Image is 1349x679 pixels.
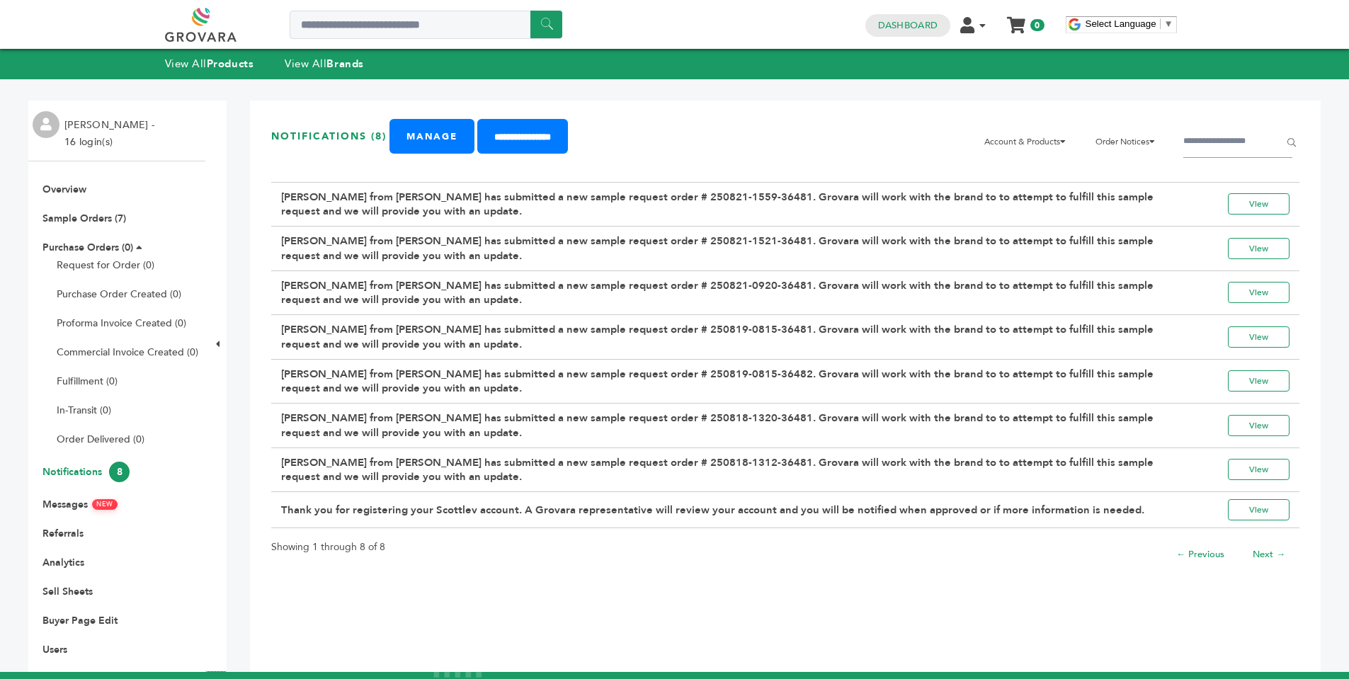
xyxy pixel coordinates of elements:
a: Dashboard [878,19,938,32]
a: Referrals [42,527,84,540]
span: NEW [92,499,118,510]
td: [PERSON_NAME] from [PERSON_NAME] has submitted a new sample request order # 250818-1312-36481. Gr... [271,447,1198,492]
td: [PERSON_NAME] from [PERSON_NAME] has submitted a new sample request order # 250818-1320-36481. Gr... [271,404,1198,448]
a: View [1228,370,1290,392]
a: Request for Order (0) [57,258,154,272]
input: Search a product or brand... [290,11,562,39]
a: My Cart [1008,13,1024,28]
a: Purchase Orders (0) [42,241,133,254]
a: Proforma Invoice Created (0) [57,316,186,330]
a: Select Language​ [1086,18,1173,29]
a: ← Previous [1176,548,1224,561]
a: View [1228,238,1290,259]
input: Filter by keywords [1183,126,1292,158]
a: View [1228,282,1290,303]
td: Thank you for registering your Scottlev account. A Grovara representative will review your accoun... [271,492,1198,528]
td: [PERSON_NAME] from [PERSON_NAME] has submitted a new sample request order # 250821-0920-36481. Gr... [271,270,1198,315]
a: View AllBrands [285,57,364,71]
a: Commercial Invoice Created (0) [57,346,198,359]
span: 0 [1030,19,1044,31]
li: Order Notices [1088,126,1171,157]
img: profile.png [33,111,59,138]
a: MessagesNEW [42,498,118,511]
a: Order Delivered (0) [57,433,144,446]
a: Analytics [42,556,84,569]
a: In-Transit (0) [57,404,111,417]
a: Next → [1253,548,1285,561]
a: View [1228,459,1290,480]
h3: Notifications (8) [271,130,387,143]
a: Fulfillment (0) [57,375,118,388]
a: View [1228,193,1290,215]
li: [PERSON_NAME] - 16 login(s) [64,117,158,151]
a: View [1228,326,1290,348]
strong: Products [207,57,254,71]
a: Manage [389,119,474,154]
a: View AllProducts [165,57,254,71]
a: Overview [42,183,86,196]
a: Buyer Page Edit [42,614,118,627]
a: Sell Sheets [42,585,93,598]
span: Select Language [1086,18,1156,29]
span: ▼ [1164,18,1173,29]
strong: Brands [326,57,363,71]
a: Purchase Order Created (0) [57,287,181,301]
a: Notifications8 [42,465,130,479]
td: [PERSON_NAME] from [PERSON_NAME] has submitted a new sample request order # 250819-0815-36481. Gr... [271,315,1198,360]
td: [PERSON_NAME] from [PERSON_NAME] has submitted a new sample request order # 250819-0815-36482. Gr... [271,359,1198,404]
a: View [1228,499,1290,520]
td: [PERSON_NAME] from [PERSON_NAME] has submitted a new sample request order # 250821-1559-36481. Gr... [271,182,1198,227]
li: Account & Products [977,126,1081,157]
a: Sample Orders (7) [42,212,126,225]
a: Users [42,643,67,656]
span: 8 [109,462,130,482]
a: View [1228,415,1290,436]
p: Showing 1 through 8 of 8 [271,539,385,556]
td: [PERSON_NAME] from [PERSON_NAME] has submitted a new sample request order # 250821-1521-36481. Gr... [271,227,1198,271]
